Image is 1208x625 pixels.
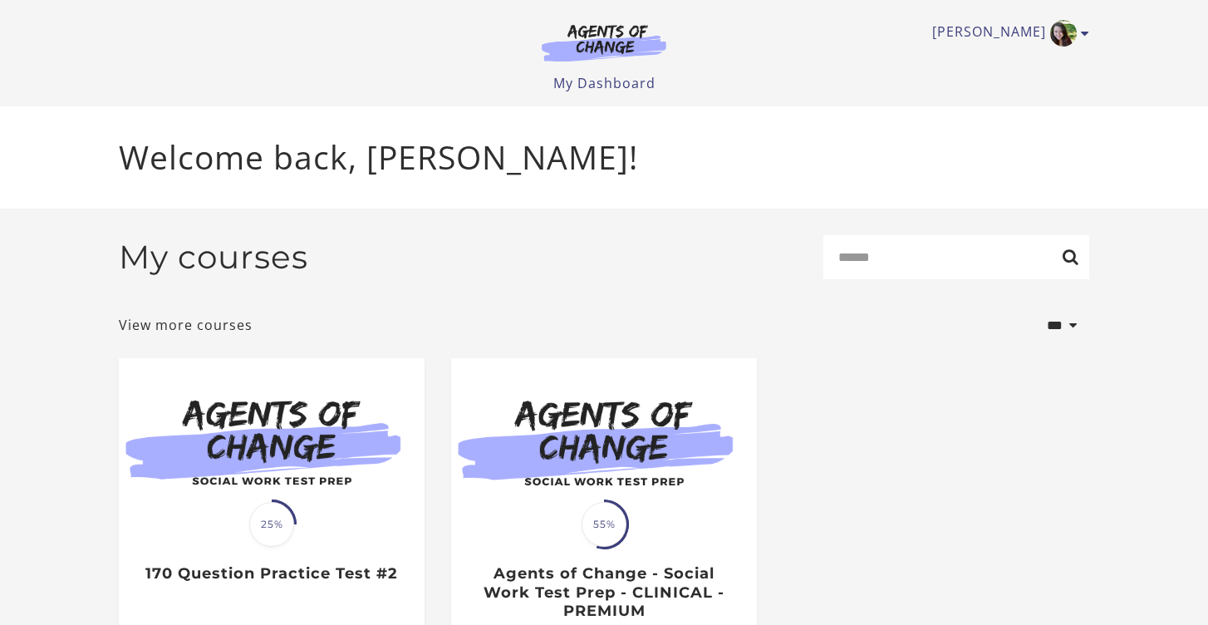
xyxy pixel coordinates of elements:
[119,133,1089,182] p: Welcome back, [PERSON_NAME]!
[119,238,308,277] h2: My courses
[524,23,684,62] img: Agents of Change Logo
[932,20,1081,47] a: Toggle menu
[119,315,253,335] a: View more courses
[136,564,406,583] h3: 170 Question Practice Test #2
[249,502,294,547] span: 25%
[582,502,626,547] span: 55%
[553,74,656,92] a: My Dashboard
[469,564,739,621] h3: Agents of Change - Social Work Test Prep - CLINICAL - PREMIUM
